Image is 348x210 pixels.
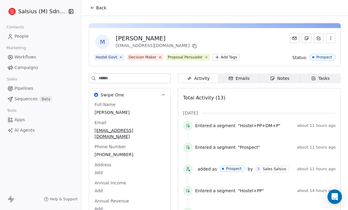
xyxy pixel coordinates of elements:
a: AI Agents [5,125,76,135]
a: People [5,31,76,41]
a: Apps [5,115,76,125]
span: Beta [40,96,52,102]
a: SequencesBeta [5,94,76,104]
span: M [95,35,110,49]
span: Back [96,5,106,11]
span: Workflows [14,54,36,60]
div: Prospect [316,55,332,59]
span: Pipelines [14,85,33,92]
span: Add [95,188,165,194]
button: Add Tags [212,54,240,61]
span: Contacts [4,23,27,32]
span: Apps [14,117,25,123]
span: "Hostel+PP+DM+P" [238,123,281,129]
span: Tools [4,106,19,115]
img: logo%20salsius.png [8,8,16,15]
button: Back [86,2,110,13]
span: Full Name [93,102,117,108]
span: Annual Revenue [93,198,130,204]
span: Salsius (M) Sdn Bhd [18,8,67,15]
span: Annual Income [93,180,127,186]
span: Sales [4,75,20,84]
div: Proposal Persuader [168,55,203,60]
div: Emails [228,75,250,82]
span: Campaigns [14,64,38,71]
div: Open Intercom Messenger [327,190,342,204]
span: Entered a segment [195,188,236,194]
span: about 11 hours ago [297,167,336,171]
span: Entered a segment [195,144,236,150]
span: by [248,166,253,172]
span: about 11 hours ago [297,145,336,150]
span: Email [93,120,108,126]
div: S [258,167,259,171]
span: about 11 hours ago [297,123,336,128]
div: Sales Salsius [263,167,286,171]
span: Entered a segment [195,123,236,129]
div: Tasks [311,75,330,82]
span: Swipe One [101,92,124,98]
span: Marketing [4,43,29,52]
a: Help & Support [44,197,78,202]
span: Sequences [14,96,37,102]
span: "Hostel+PP" [238,188,264,194]
div: Prospect [226,167,242,171]
span: [DATE] [183,110,198,116]
span: Add [95,170,165,176]
button: Swipe OneSwipe One [89,88,170,102]
span: [EMAIL_ADDRESS][DOMAIN_NAME] [95,127,165,139]
div: [PERSON_NAME] [116,34,198,42]
img: Swipe One [94,93,98,97]
span: AI Agents [14,127,35,133]
div: Hostel Govt [96,55,117,60]
a: Pipelines [5,83,76,93]
span: Help & Support [50,197,78,202]
a: Workflows [5,52,76,62]
span: about 14 hours ago [297,188,336,193]
span: Address [93,162,113,168]
span: added as [198,166,217,172]
a: Campaigns [5,63,76,73]
span: "Prospect" [238,144,260,150]
span: People [14,33,29,39]
span: [PERSON_NAME] [95,109,165,115]
span: Phone Number [93,144,127,150]
div: Notes [270,75,289,82]
div: Decision Maker [129,55,156,60]
button: Salsius (M) Sdn Bhd [7,6,64,17]
div: [EMAIL_ADDRESS][DOMAIN_NAME] [116,42,198,50]
span: Status: [292,55,307,61]
span: [PHONE_NUMBER] [95,152,165,158]
span: Total Activity (13) [183,95,225,101]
